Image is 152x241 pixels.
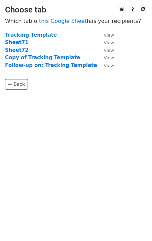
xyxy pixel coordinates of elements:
[5,32,57,38] a: Tracking Template
[97,32,114,38] a: View
[104,48,114,53] small: View
[104,55,114,60] small: View
[5,5,147,15] h3: Choose tab
[104,63,114,68] small: View
[97,39,114,45] a: View
[5,62,97,68] a: Follow-up on: Tracking Template
[5,47,29,53] a: Sheet72
[97,55,114,61] a: View
[5,39,29,45] a: Sheet71
[5,18,147,25] p: Which tab of has your recipients?
[39,18,87,24] a: this Google Sheet
[97,47,114,53] a: View
[104,40,114,45] small: View
[5,55,80,61] a: Copy of Tracking Template
[97,62,114,68] a: View
[5,79,28,90] a: ← Back
[104,33,114,38] small: View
